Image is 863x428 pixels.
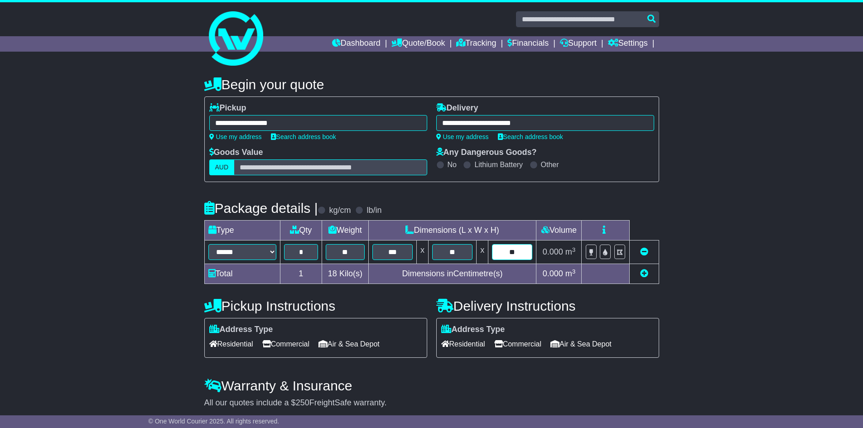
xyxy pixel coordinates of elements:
td: Qty [280,221,322,240]
span: Residential [441,337,485,351]
label: Other [541,160,559,169]
label: Address Type [441,325,505,335]
a: Financials [507,36,549,52]
label: AUD [209,159,235,175]
span: Air & Sea Depot [550,337,612,351]
h4: Pickup Instructions [204,298,427,313]
label: Lithium Battery [474,160,523,169]
span: 18 [328,269,337,278]
div: All our quotes include a $ FreightSafe warranty. [204,398,659,408]
td: 1 [280,264,322,284]
h4: Begin your quote [204,77,659,92]
span: © One World Courier 2025. All rights reserved. [149,418,280,425]
a: Dashboard [332,36,381,52]
td: Type [204,221,280,240]
a: Tracking [456,36,496,52]
h4: Warranty & Insurance [204,378,659,393]
td: Kilo(s) [322,264,369,284]
a: Use my address [209,133,262,140]
span: Air & Sea Depot [318,337,380,351]
label: Any Dangerous Goods? [436,148,537,158]
span: 0.000 [543,269,563,278]
span: m [565,269,576,278]
span: 250 [296,398,309,407]
span: Commercial [494,337,541,351]
a: Remove this item [640,247,648,256]
td: Dimensions (L x W x H) [368,221,536,240]
label: kg/cm [329,206,351,216]
a: Search address book [498,133,563,140]
td: x [477,240,488,264]
td: Weight [322,221,369,240]
label: Address Type [209,325,273,335]
a: Use my address [436,133,489,140]
label: Goods Value [209,148,263,158]
a: Settings [608,36,648,52]
sup: 3 [572,246,576,253]
h4: Delivery Instructions [436,298,659,313]
td: Total [204,264,280,284]
td: x [416,240,428,264]
a: Search address book [271,133,336,140]
label: Delivery [436,103,478,113]
label: Pickup [209,103,246,113]
span: Residential [209,337,253,351]
a: Add new item [640,269,648,278]
td: Volume [536,221,582,240]
span: Commercial [262,337,309,351]
sup: 3 [572,268,576,275]
label: lb/in [366,206,381,216]
span: m [565,247,576,256]
label: No [448,160,457,169]
h4: Package details | [204,201,318,216]
a: Support [560,36,597,52]
td: Dimensions in Centimetre(s) [368,264,536,284]
a: Quote/Book [391,36,445,52]
span: 0.000 [543,247,563,256]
